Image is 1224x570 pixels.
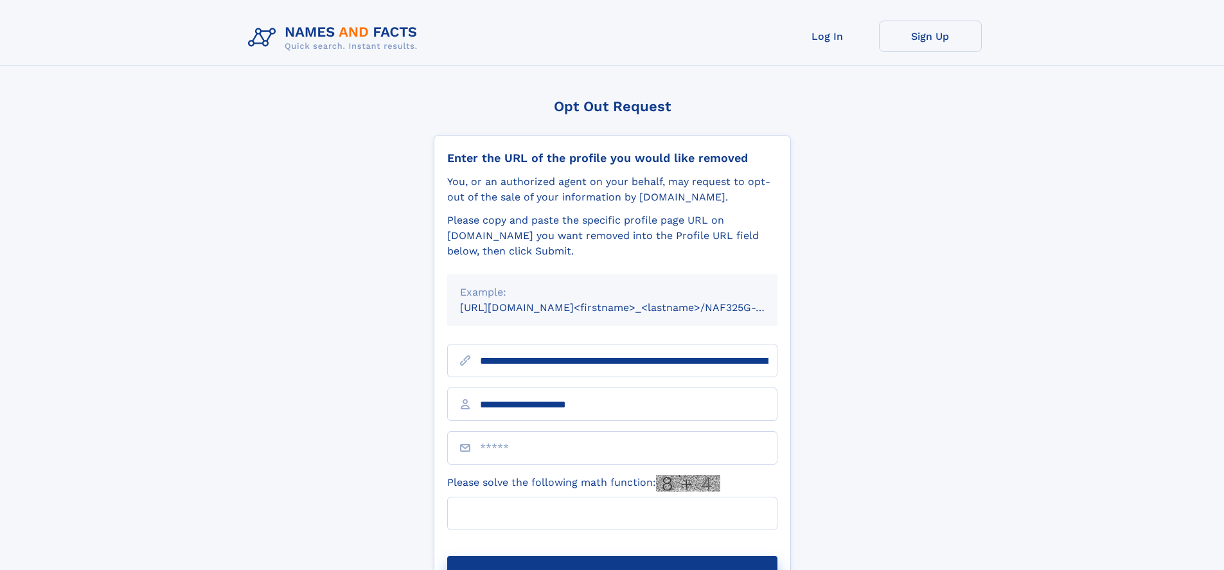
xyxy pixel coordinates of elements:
[447,151,777,165] div: Enter the URL of the profile you would like removed
[460,301,802,314] small: [URL][DOMAIN_NAME]<firstname>_<lastname>/NAF325G-xxxxxxxx
[447,213,777,259] div: Please copy and paste the specific profile page URL on [DOMAIN_NAME] you want removed into the Pr...
[776,21,879,52] a: Log In
[434,98,791,114] div: Opt Out Request
[447,174,777,205] div: You, or an authorized agent on your behalf, may request to opt-out of the sale of your informatio...
[460,285,765,300] div: Example:
[447,475,720,492] label: Please solve the following math function:
[879,21,982,52] a: Sign Up
[243,21,428,55] img: Logo Names and Facts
